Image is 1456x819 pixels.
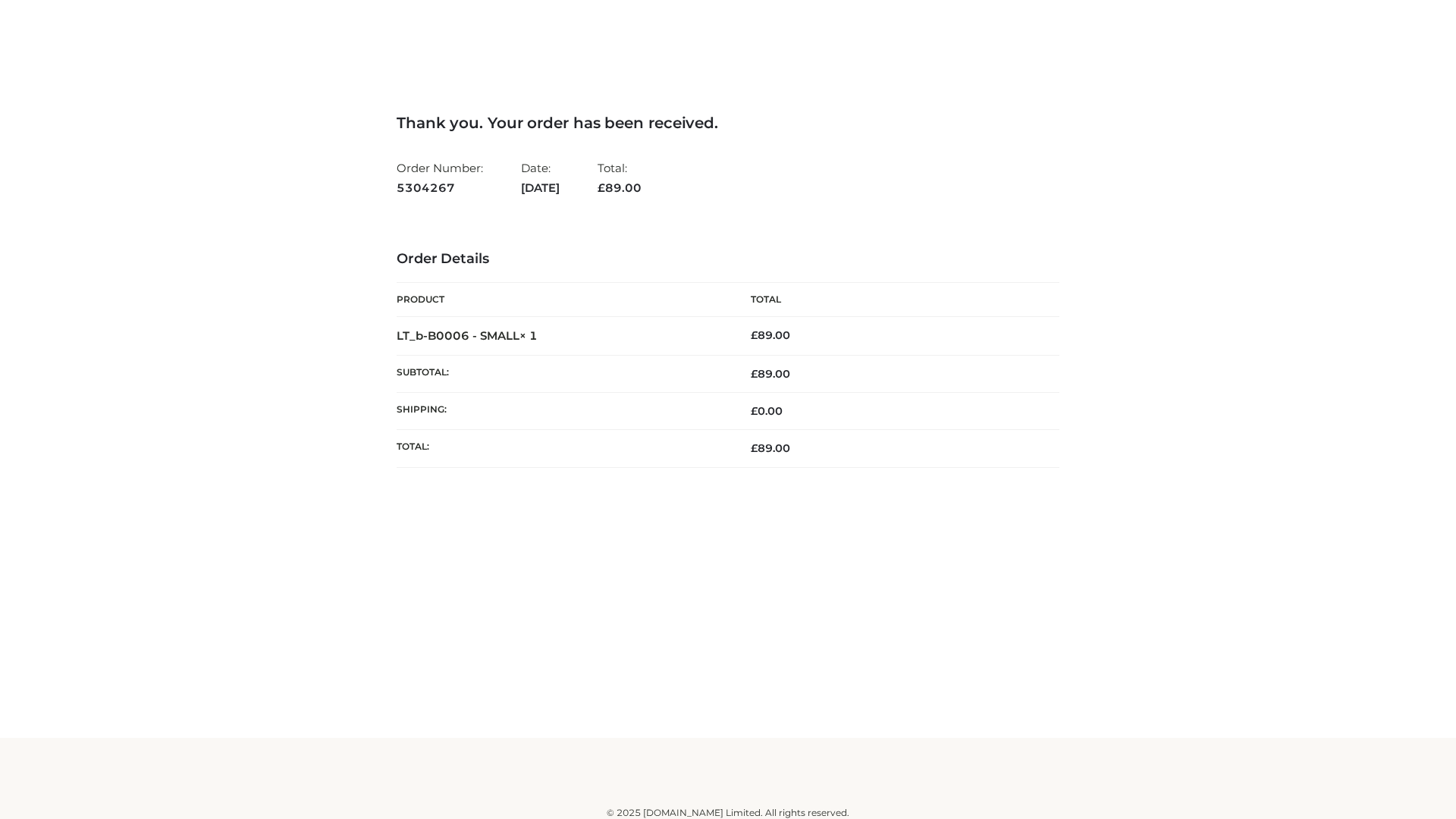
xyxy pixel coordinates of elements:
[751,441,758,455] span: £
[397,393,728,430] th: Shipping:
[397,283,728,317] th: Product
[751,404,758,418] span: £
[397,251,1059,268] h3: Order Details
[751,328,758,342] span: £
[397,430,728,467] th: Total:
[728,283,1059,317] th: Total
[598,155,642,201] li: Total:
[751,441,790,455] span: 89.00
[519,328,538,343] strong: × 1
[397,155,483,201] li: Order Number:
[397,328,538,343] strong: LT_b-B0006 - SMALL
[521,155,560,201] li: Date:
[397,114,1059,132] h3: Thank you. Your order has been received.
[397,178,483,198] strong: 5304267
[751,404,783,418] bdi: 0.00
[751,367,758,381] span: £
[751,367,790,381] span: 89.00
[598,180,642,195] span: 89.00
[521,178,560,198] strong: [DATE]
[598,180,605,195] span: £
[751,328,790,342] bdi: 89.00
[397,355,728,392] th: Subtotal:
